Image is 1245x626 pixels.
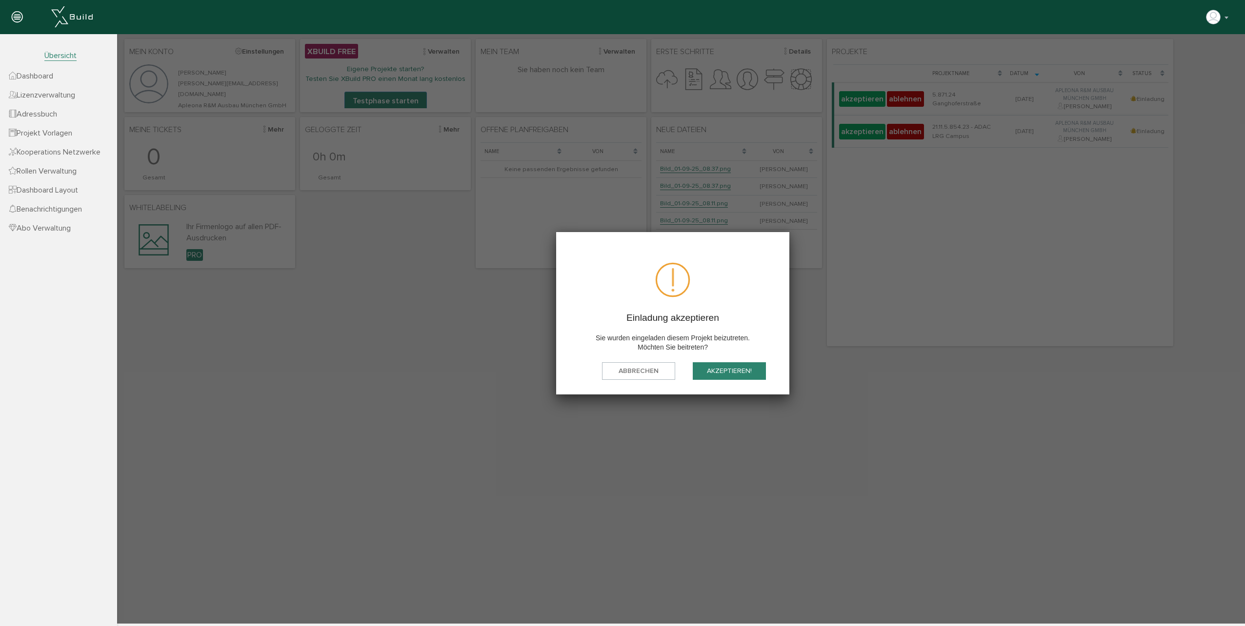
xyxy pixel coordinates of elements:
[9,90,75,100] span: Lizenzverwaltung
[51,6,93,27] img: xBuild_Logo_Horizontal_White.png
[44,51,77,61] span: Übersicht
[9,147,100,157] span: Kooperations Netzwerke
[455,297,657,318] p: Sie wurden eingeladen diesem Projekt beizutreten. Möchten Sie beitreten?
[455,278,657,290] h2: Einladung akzeptieren
[9,71,53,81] span: Dashboard
[9,223,71,233] span: Abo Verwaltung
[9,109,57,119] span: Adressbuch
[576,328,649,346] button: akzeptieren!
[9,128,72,138] span: Projekt Vorlagen
[1196,579,1245,626] iframe: Chat Widget
[485,328,558,346] button: Abbrechen
[9,204,82,214] span: Benachrichtigungen
[9,166,77,176] span: Rollen Verwaltung
[1196,579,1245,626] div: Chat-Widget
[9,185,78,195] span: Dashboard Layout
